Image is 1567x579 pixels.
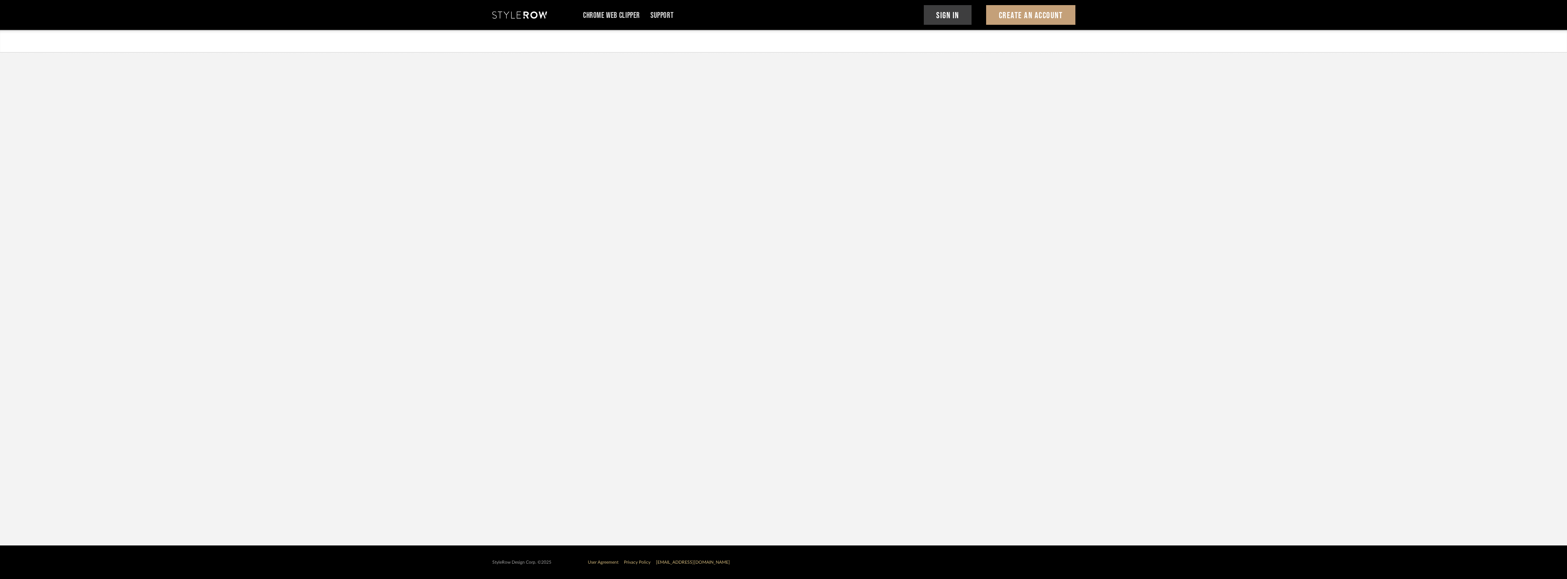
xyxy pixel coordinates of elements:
[656,560,730,564] a: [EMAIL_ADDRESS][DOMAIN_NAME]
[924,5,972,25] button: Sign In
[588,560,618,564] a: User Agreement
[583,12,640,19] a: Chrome Web Clipper
[624,560,650,564] a: Privacy Policy
[492,560,551,565] div: StyleRow Design Corp. ©2025
[986,5,1075,25] button: Create An Account
[650,12,673,19] a: Support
